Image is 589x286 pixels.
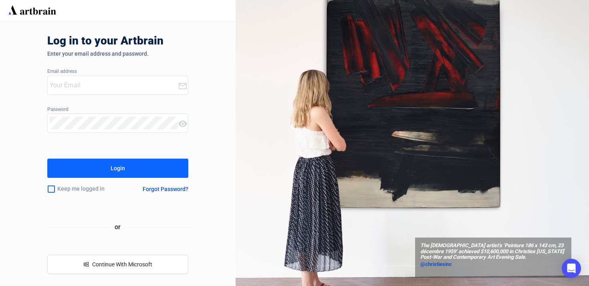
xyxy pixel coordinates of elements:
[420,261,452,267] span: @christiesinc
[47,107,189,113] div: Password
[47,34,288,50] div: Log in to your Artbrain
[92,261,152,268] span: Continue With Microsoft
[420,243,566,261] span: The [DEMOGRAPHIC_DATA] artist’s ‘Peinture 186 x 143 cm, 23 décembre 1959’ achieved $10,600,000 in...
[47,181,125,197] div: Keep me logged in
[562,259,581,278] div: Open Intercom Messenger
[47,159,189,178] button: Login
[143,186,188,192] div: Forgot Password?
[47,50,189,57] div: Enter your email address and password.
[111,162,125,175] div: Login
[50,79,178,92] input: Your Email
[83,262,89,267] span: windows
[108,222,127,232] span: or
[47,255,189,274] button: windowsContinue With Microsoft
[47,69,189,75] div: Email address
[420,260,566,268] a: @christiesinc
